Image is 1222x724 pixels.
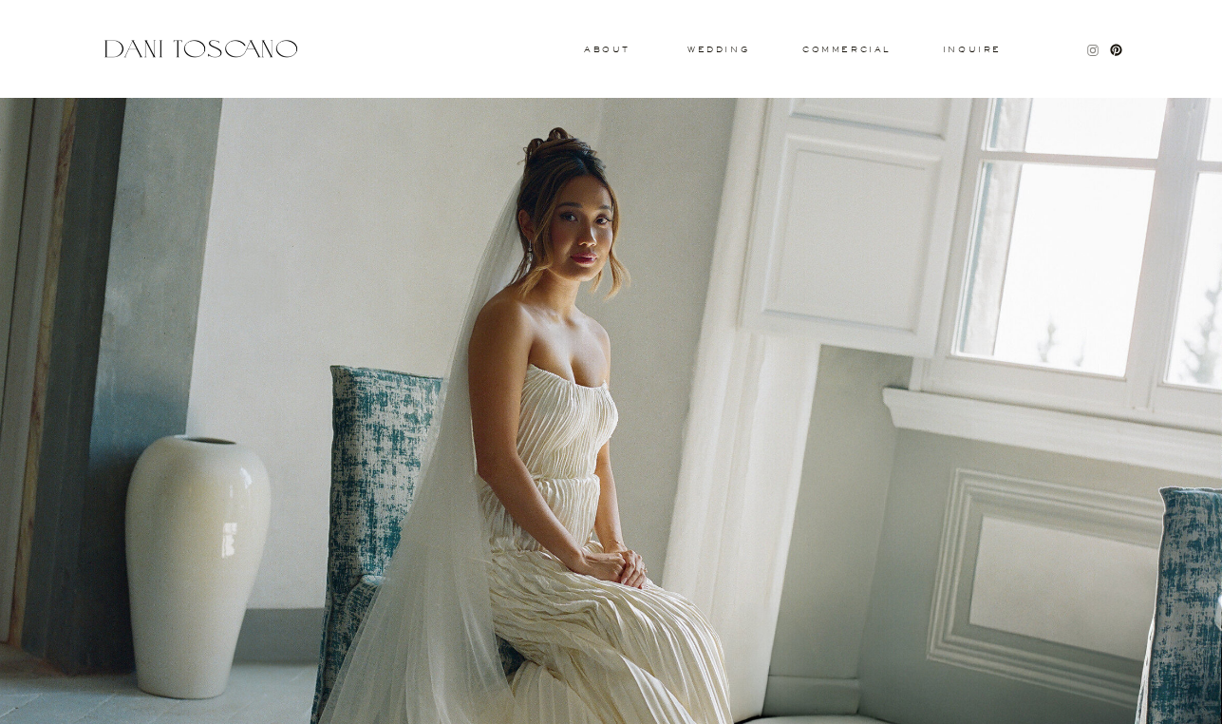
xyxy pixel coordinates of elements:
a: Inquire [942,46,1003,55]
a: wedding [687,46,749,52]
a: commercial [802,46,890,53]
a: About [584,46,626,52]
